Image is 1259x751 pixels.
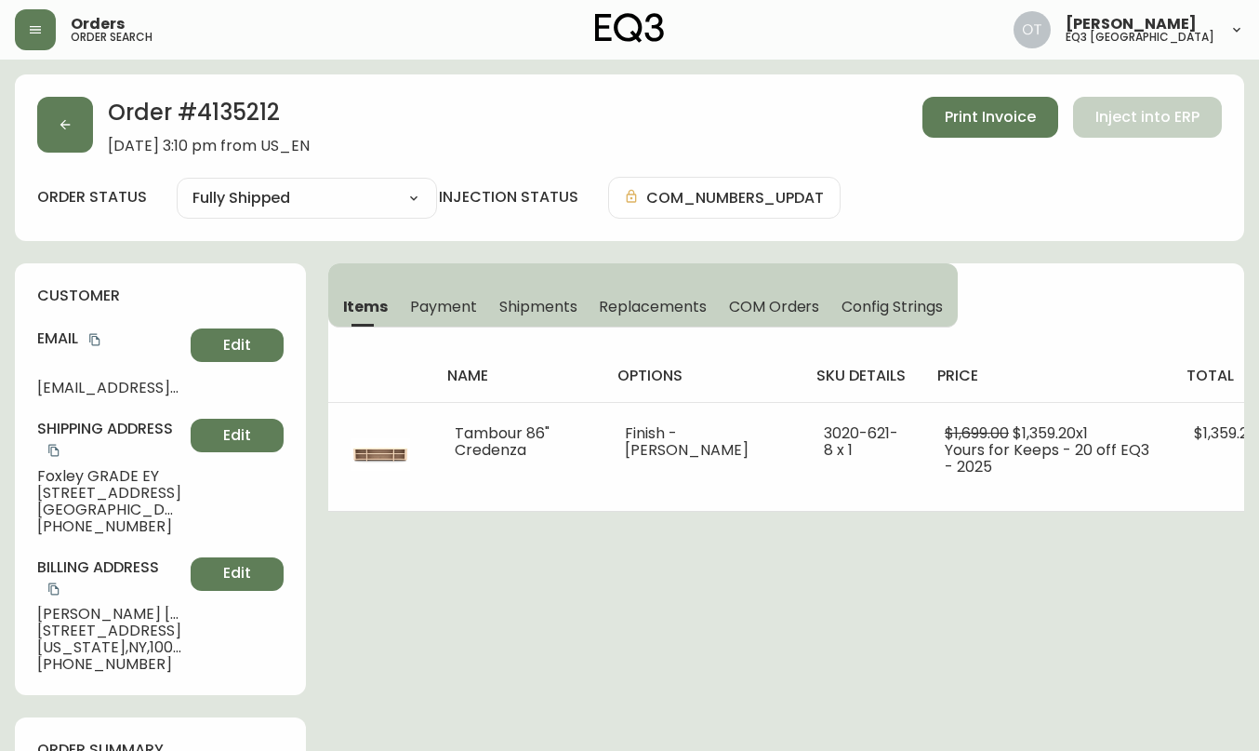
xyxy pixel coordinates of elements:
button: Print Invoice [922,97,1058,138]
span: Edit [223,425,251,446]
img: logo [595,13,664,43]
span: [PHONE_NUMBER] [37,518,183,535]
h5: order search [71,32,152,43]
span: $1,359.20 x 1 [1013,422,1088,444]
img: 3020-621-MC-400-1-ckdqi3ax80hj101344vl0plf7.jpg [351,425,410,485]
span: Config Strings [842,297,942,316]
h4: Shipping Address [37,419,183,461]
button: copy [45,580,63,598]
span: [EMAIL_ADDRESS][DOMAIN_NAME] [37,380,183,396]
span: Items [343,297,389,316]
h4: sku details [816,366,908,386]
span: Yours for Keeps - 20 off EQ3 - 2025 [945,439,1149,477]
span: Payment [410,297,477,316]
span: [PERSON_NAME] [PERSON_NAME] [37,606,183,623]
span: [DATE] 3:10 pm from US_EN [108,138,310,154]
h5: eq3 [GEOGRAPHIC_DATA] [1066,32,1214,43]
button: Edit [191,329,284,362]
h4: customer [37,286,284,306]
span: Tambour 86" Credenza [455,422,550,461]
span: Replacements [599,297,706,316]
h4: Billing Address [37,557,183,599]
span: Shipments [499,297,577,316]
h4: injection status [439,187,578,208]
span: 3020-621-8 x 1 [824,422,898,461]
span: [GEOGRAPHIC_DATA] , NY , 11552 , US [37,502,183,518]
h4: price [937,366,1158,386]
button: Edit [191,557,284,591]
span: $1,699.00 [945,422,1009,444]
li: Finish - [PERSON_NAME] [625,425,779,459]
img: 5d4d18d254ded55077432b49c4cb2919 [1014,11,1051,48]
h4: name [447,366,588,386]
span: [PERSON_NAME] [1066,17,1197,32]
h4: Email [37,329,183,349]
span: [PHONE_NUMBER] [37,656,183,673]
span: Orders [71,17,125,32]
label: order status [37,187,147,208]
h2: Order # 4135212 [108,97,310,138]
span: $1,359.20 [1194,422,1257,444]
h4: options [617,366,787,386]
button: copy [45,441,63,460]
span: Foxley GRADE EY [37,468,183,485]
span: COM Orders [729,297,820,316]
span: [STREET_ADDRESS] [37,623,183,639]
span: [US_STATE] , NY , 10014 , US [37,639,183,656]
span: [STREET_ADDRESS] [37,485,183,502]
button: Edit [191,419,284,452]
span: Print Invoice [945,107,1036,127]
span: Edit [223,563,251,583]
button: copy [86,330,104,349]
span: Edit [223,335,251,355]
